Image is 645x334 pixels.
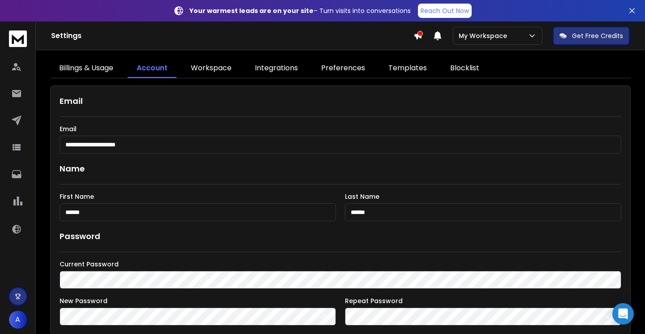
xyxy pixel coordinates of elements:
[441,59,488,78] a: Blocklist
[60,163,621,175] h1: Name
[379,59,436,78] a: Templates
[60,261,621,267] label: Current Password
[60,126,621,132] label: Email
[9,311,27,329] button: A
[459,31,511,40] p: My Workspace
[572,31,623,40] p: Get Free Credits
[60,230,100,243] h1: Password
[345,193,621,200] label: Last Name
[50,59,122,78] a: Billings & Usage
[312,59,374,78] a: Preferences
[189,6,411,15] p: – Turn visits into conversations
[421,6,469,15] p: Reach Out Now
[60,298,336,304] label: New Password
[612,303,634,325] div: Open Intercom Messenger
[189,6,314,15] strong: Your warmest leads are on your site
[128,59,176,78] a: Account
[182,59,241,78] a: Workspace
[60,193,336,200] label: First Name
[418,4,472,18] a: Reach Out Now
[553,27,629,45] button: Get Free Credits
[246,59,307,78] a: Integrations
[60,95,621,107] h1: Email
[51,30,413,41] h1: Settings
[345,298,621,304] label: Repeat Password
[9,30,27,47] img: logo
